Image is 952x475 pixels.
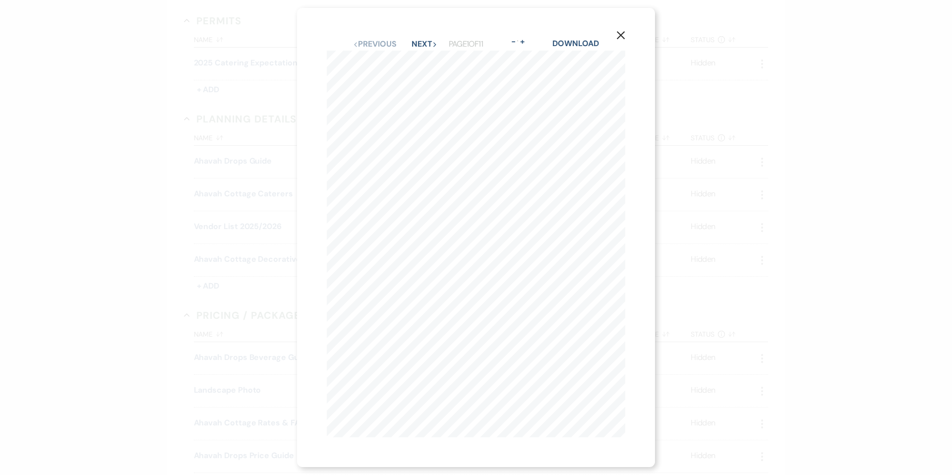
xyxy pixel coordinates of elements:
button: - [509,38,517,46]
button: Previous [353,40,396,48]
button: + [518,38,526,46]
button: Next [412,40,437,48]
p: Page 1 of 11 [449,38,483,51]
a: Download [552,38,598,49]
